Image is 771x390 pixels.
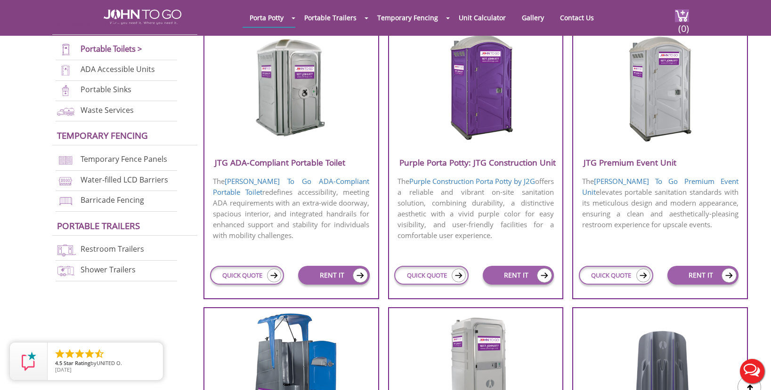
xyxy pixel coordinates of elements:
[243,8,291,27] a: Porta Potty
[55,359,62,366] span: 4.5
[483,266,554,285] a: RENT IT
[733,352,771,390] button: Live Chat
[56,64,76,77] img: ADA-units-new.png
[104,9,181,24] img: JOHN to go
[667,266,739,285] a: RENT IT
[389,175,563,242] p: The offers a reliable and vibrant on-site sanitation solution, combining durability, a distinctiv...
[81,64,155,74] a: ADA Accessible Units
[409,176,535,186] a: Purple Construction Porta Potty by J2G
[84,348,95,359] li: 
[81,264,136,275] a: Shower Trailers
[452,8,513,27] a: Unit Calculator
[573,175,747,231] p: The elevates portable sanitation standards with its meticulous design and modern appearance, ensu...
[74,348,85,359] li: 
[452,269,466,282] img: icon
[722,268,737,283] img: icon
[56,84,76,97] img: portable-sinks-new.png
[573,155,747,170] h3: JTG Premium Event Unit
[64,348,75,359] li: 
[678,15,689,35] span: (0)
[81,195,144,205] a: Barricade Fencing
[55,366,72,373] span: [DATE]
[579,266,653,285] a: QUICK QUOTE
[81,154,167,164] a: Temporary Fence Panels
[56,244,76,256] img: restroom-trailers-new.png
[267,269,281,282] img: icon
[19,352,38,371] img: Review Rating
[56,154,76,167] img: chan-link-fencing-new.png
[81,244,144,255] a: Restroom Trailers
[56,264,76,277] img: shower-trailers-new.png
[636,269,650,282] img: icon
[213,176,369,197] a: [PERSON_NAME] To Go ADA-Compliant Portable Toilet
[64,359,90,366] span: Star Rating
[54,348,65,359] li: 
[81,105,134,115] a: Waste Services
[81,85,131,95] a: Portable Sinks
[430,33,520,142] img: Purple-Porta-Potty-J2G-Construction-Unit.png
[210,266,284,285] a: QUICK QUOTE
[394,266,469,285] a: QUICK QUOTE
[56,175,76,187] img: water-filled%20barriers-new.png
[370,8,445,27] a: Temporary Fencing
[81,175,168,185] a: Water-filled LCD Barriers
[246,33,336,142] img: JTG-ADA-Compliant-Portable-Toilet.png
[97,359,122,366] span: UNITED O.
[57,19,120,31] a: Porta Potties
[582,176,739,197] a: [PERSON_NAME] To Go Premium Event Unit
[353,268,368,283] img: icon
[204,175,378,242] p: The redefines accessibility, meeting ADA requirements with an extra-wide doorway, spacious interi...
[204,155,378,170] h3: JTG ADA-Compliant Portable Toilet
[94,348,105,359] li: 
[389,155,563,170] h3: Purple Porta Potty: JTG Construction Unit
[537,268,552,283] img: icon
[81,43,142,54] a: Portable Toilets >
[553,8,601,27] a: Contact Us
[57,220,140,231] a: Portable trailers
[56,105,76,118] img: waste-services-new.png
[615,33,705,142] img: JTG-Premium-Event-Unit.png
[56,195,76,207] img: barricade-fencing-icon-new.png
[298,266,369,285] a: RENT IT
[56,43,76,56] img: portable-toilets-new.png
[55,360,155,367] span: by
[515,8,551,27] a: Gallery
[297,8,364,27] a: Portable Trailers
[57,129,148,141] a: Temporary Fencing
[675,9,689,22] img: cart a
